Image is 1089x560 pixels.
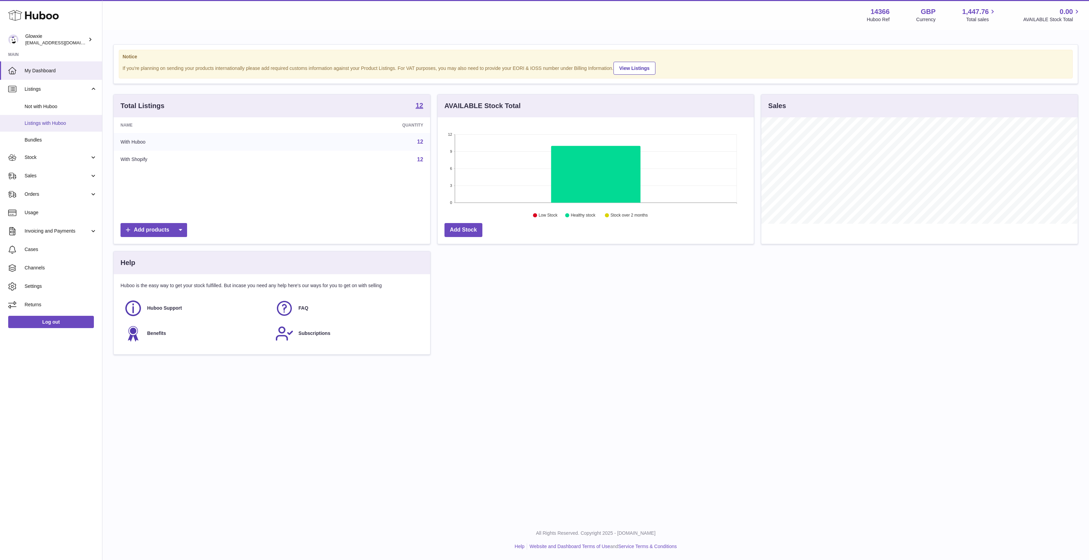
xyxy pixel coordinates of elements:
[450,166,452,171] text: 6
[298,330,330,337] span: Subscriptions
[114,151,284,168] td: With Shopify
[417,157,423,162] a: 12
[298,305,308,311] span: FAQ
[114,133,284,151] td: With Huboo
[123,54,1069,60] strong: Notice
[415,102,423,110] a: 12
[571,213,596,218] text: Healthy stock
[1023,7,1081,23] a: 0.00 AVAILABLE Stock Total
[147,305,182,311] span: Huboo Support
[618,544,677,549] a: Service Terms & Conditions
[25,120,97,127] span: Listings with Huboo
[25,209,97,216] span: Usage
[515,544,525,549] a: Help
[114,117,284,133] th: Name
[867,16,890,23] div: Huboo Ref
[275,324,420,343] a: Subscriptions
[921,7,935,16] strong: GBP
[124,299,268,318] a: Huboo Support
[25,86,90,92] span: Listings
[450,149,452,153] text: 9
[610,213,648,218] text: Stock over 2 months
[613,62,655,75] a: View Listings
[123,61,1069,75] div: If you're planning on sending your products internationally please add required customs informati...
[121,223,187,237] a: Add products
[25,40,100,45] span: [EMAIL_ADDRESS][DOMAIN_NAME]
[1023,16,1081,23] span: AVAILABLE Stock Total
[25,173,90,179] span: Sales
[108,530,1084,536] p: All Rights Reserved. Copyright 2025 - [DOMAIN_NAME]
[417,139,423,145] a: 12
[539,213,558,218] text: Low Stock
[25,301,97,308] span: Returns
[448,132,452,136] text: 12
[25,154,90,161] span: Stock
[444,223,482,237] a: Add Stock
[529,544,610,549] a: Website and Dashboard Terms of Use
[450,183,452,188] text: 3
[8,34,18,45] img: internalAdmin-14366@internal.huboo.com
[25,103,97,110] span: Not with Huboo
[916,16,936,23] div: Currency
[25,246,97,253] span: Cases
[966,16,996,23] span: Total sales
[124,324,268,343] a: Benefits
[121,282,423,289] p: Huboo is the easy way to get your stock fulfilled. But incase you need any help here's our ways f...
[871,7,890,16] strong: 14366
[1060,7,1073,16] span: 0.00
[8,316,94,328] a: Log out
[147,330,166,337] span: Benefits
[121,101,165,110] h3: Total Listings
[444,101,521,110] h3: AVAILABLE Stock Total
[25,137,97,143] span: Bundles
[25,283,97,290] span: Settings
[415,102,423,109] strong: 12
[25,68,97,74] span: My Dashboard
[25,191,90,197] span: Orders
[527,543,677,550] li: and
[275,299,420,318] a: FAQ
[284,117,430,133] th: Quantity
[25,33,87,46] div: Glowxie
[962,7,997,23] a: 1,447.76 Total sales
[121,258,135,267] h3: Help
[25,228,90,234] span: Invoicing and Payments
[962,7,989,16] span: 1,447.76
[25,265,97,271] span: Channels
[768,101,786,110] h3: Sales
[450,201,452,205] text: 0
